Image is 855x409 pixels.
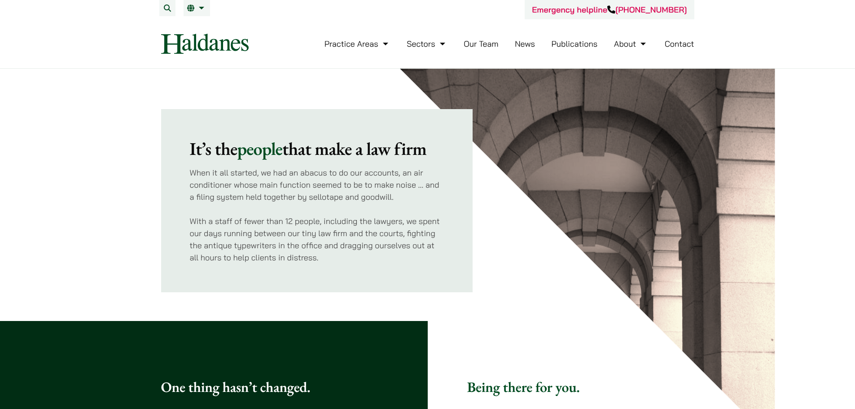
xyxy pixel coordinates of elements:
[515,39,535,49] a: News
[407,39,447,49] a: Sectors
[464,39,498,49] a: Our Team
[324,39,390,49] a: Practice Areas
[665,39,694,49] a: Contact
[552,39,598,49] a: Publications
[237,137,283,160] mark: people
[161,378,388,396] h3: One thing hasn’t changed.
[467,378,694,396] h3: Being there for you.
[190,167,444,203] p: When it all started, we had an abacus to do our accounts, an air conditioner whose main function ...
[532,4,687,15] a: Emergency helpline[PHONE_NUMBER]
[161,34,249,54] img: Logo of Haldanes
[187,4,206,12] a: EN
[614,39,648,49] a: About
[190,215,444,264] p: With a staff of fewer than 12 people, including the lawyers, we spent our days running between ou...
[190,138,444,159] h2: It’s the that make a law firm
